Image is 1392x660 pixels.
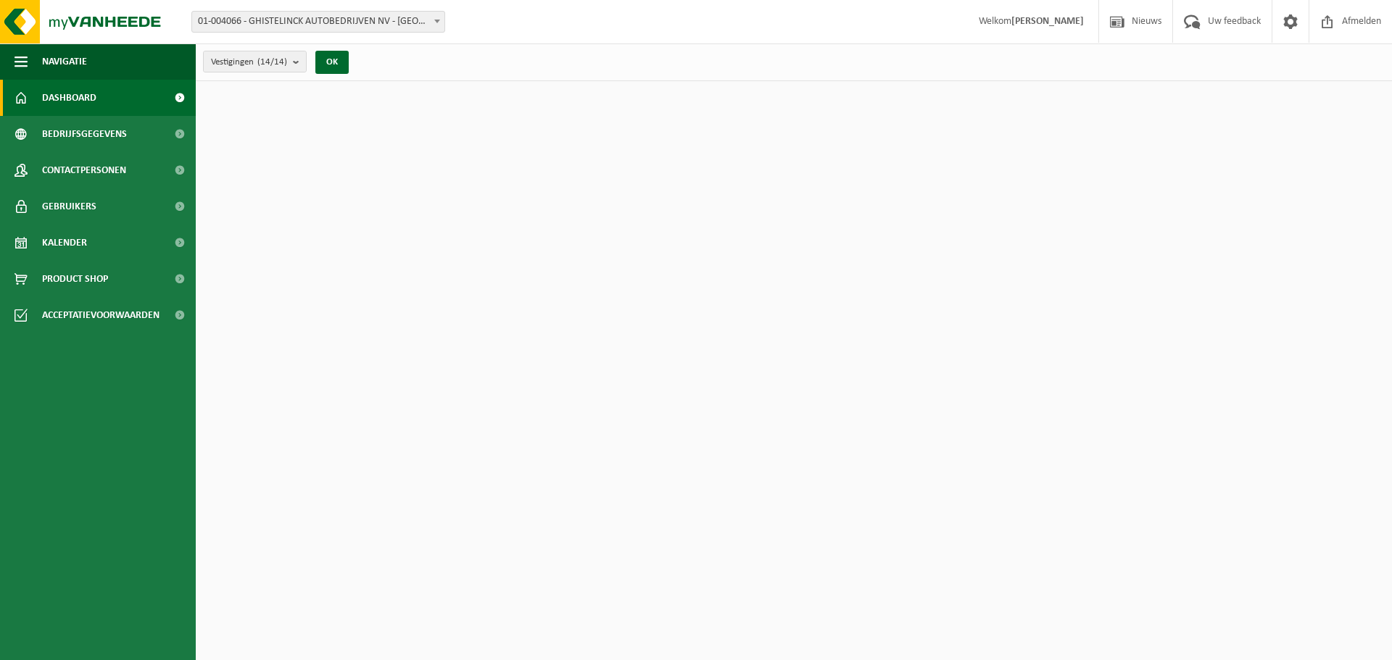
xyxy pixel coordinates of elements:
button: OK [315,51,349,74]
span: Navigatie [42,43,87,80]
span: Kalender [42,225,87,261]
span: Product Shop [42,261,108,297]
span: Dashboard [42,80,96,116]
span: 01-004066 - GHISTELINCK AUTOBEDRIJVEN NV - WAREGEM [191,11,445,33]
strong: [PERSON_NAME] [1011,16,1084,27]
span: Bedrijfsgegevens [42,116,127,152]
span: Vestigingen [211,51,287,73]
count: (14/14) [257,57,287,67]
button: Vestigingen(14/14) [203,51,307,72]
span: Acceptatievoorwaarden [42,297,159,333]
span: 01-004066 - GHISTELINCK AUTOBEDRIJVEN NV - WAREGEM [192,12,444,32]
span: Gebruikers [42,188,96,225]
span: Contactpersonen [42,152,126,188]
